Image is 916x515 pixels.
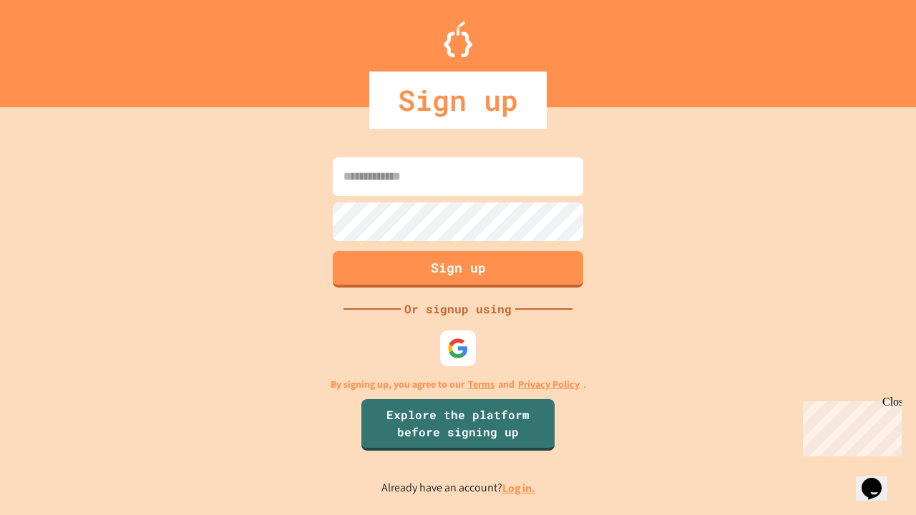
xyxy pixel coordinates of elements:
[797,396,902,456] iframe: chat widget
[502,481,535,496] a: Log in.
[401,300,515,318] div: Or signup using
[6,6,99,91] div: Chat with us now!Close
[468,377,494,392] a: Terms
[369,72,547,129] div: Sign up
[381,479,535,497] p: Already have an account?
[361,399,555,451] a: Explore the platform before signing up
[518,377,580,392] a: Privacy Policy
[331,377,586,392] p: By signing up, you agree to our and .
[447,338,469,359] img: google-icon.svg
[333,251,583,288] button: Sign up
[444,21,472,57] img: Logo.svg
[856,458,902,501] iframe: chat widget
